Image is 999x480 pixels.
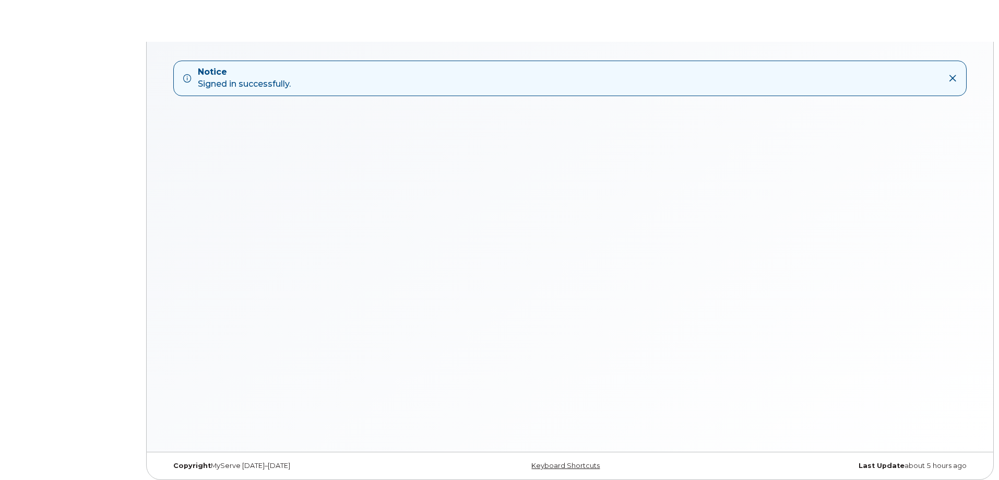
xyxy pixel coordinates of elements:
a: Keyboard Shortcuts [531,462,600,470]
strong: Notice [198,66,291,78]
strong: Copyright [173,462,211,470]
strong: Last Update [859,462,905,470]
div: Signed in successfully. [198,66,291,90]
div: MyServe [DATE]–[DATE] [165,462,435,470]
div: about 5 hours ago [705,462,974,470]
